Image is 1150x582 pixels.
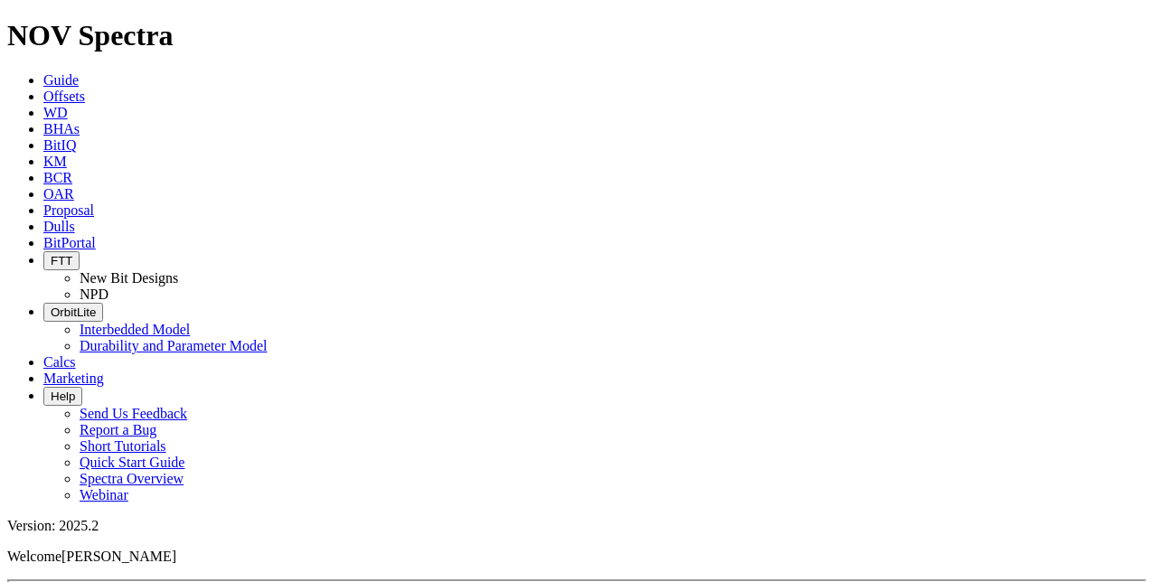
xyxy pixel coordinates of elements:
[80,338,268,353] a: Durability and Parameter Model
[7,19,1143,52] h1: NOV Spectra
[80,422,156,437] a: Report a Bug
[43,137,76,153] a: BitIQ
[43,235,96,250] a: BitPortal
[7,518,1143,534] div: Version: 2025.2
[43,89,85,104] a: Offsets
[80,487,128,502] a: Webinar
[80,455,184,470] a: Quick Start Guide
[80,270,178,286] a: New Bit Designs
[51,254,72,268] span: FTT
[43,354,76,370] a: Calcs
[43,251,80,270] button: FTT
[43,387,82,406] button: Help
[7,549,1143,565] p: Welcome
[51,390,75,403] span: Help
[43,154,67,169] a: KM
[43,202,94,218] a: Proposal
[43,105,68,120] a: WD
[43,72,79,88] a: Guide
[80,438,166,454] a: Short Tutorials
[80,322,190,337] a: Interbedded Model
[80,286,108,302] a: NPD
[80,406,187,421] a: Send Us Feedback
[43,170,72,185] a: BCR
[43,186,74,202] a: OAR
[43,371,104,386] a: Marketing
[43,219,75,234] a: Dulls
[80,471,184,486] a: Spectra Overview
[61,549,176,564] span: [PERSON_NAME]
[43,303,103,322] button: OrbitLite
[51,305,96,319] span: OrbitLite
[43,121,80,136] a: BHAs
